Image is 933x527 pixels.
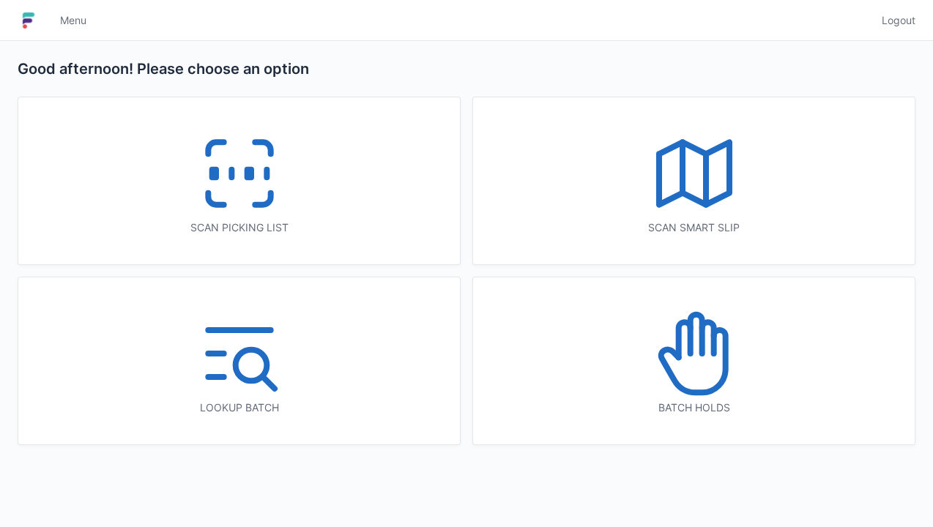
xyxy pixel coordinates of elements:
[472,97,915,265] a: Scan smart slip
[18,97,461,265] a: Scan picking list
[18,59,915,79] h2: Good afternoon! Please choose an option
[18,277,461,445] a: Lookup batch
[882,13,915,28] span: Logout
[51,7,95,34] a: Menu
[502,220,885,235] div: Scan smart slip
[48,220,431,235] div: Scan picking list
[18,9,40,32] img: logo-small.jpg
[873,7,915,34] a: Logout
[48,400,431,415] div: Lookup batch
[472,277,915,445] a: Batch holds
[502,400,885,415] div: Batch holds
[60,13,86,28] span: Menu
